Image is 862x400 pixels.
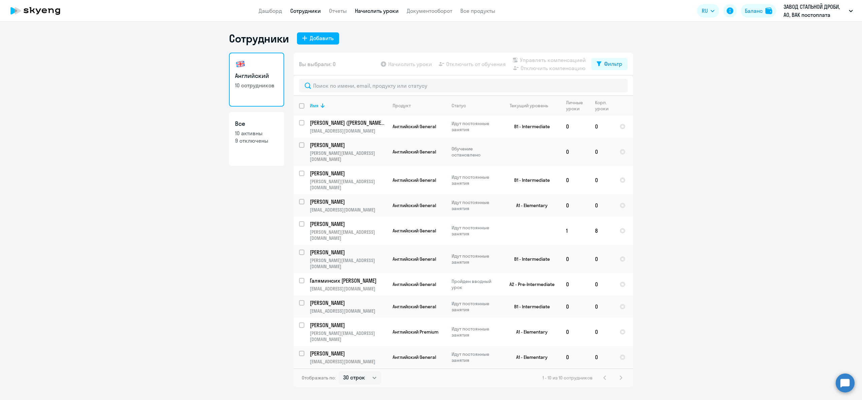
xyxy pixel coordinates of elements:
[310,350,386,357] p: [PERSON_NAME]
[229,53,284,107] a: Английский10 сотрудников
[745,7,763,15] div: Баланс
[561,346,590,368] td: 0
[697,4,719,18] button: RU
[590,166,614,194] td: 0
[235,72,278,80] h3: Английский
[310,321,386,329] p: [PERSON_NAME]
[452,103,466,109] div: Статус
[407,7,452,14] a: Документооборот
[299,60,336,68] span: Вы выбрали: 0
[310,170,386,177] p: [PERSON_NAME]
[310,299,387,307] a: [PERSON_NAME]
[310,207,387,213] p: [EMAIL_ADDRESS][DOMAIN_NAME]
[452,278,498,290] p: Пройден вводный урок
[355,7,399,14] a: Начислить уроки
[561,217,590,245] td: 1
[310,128,387,134] p: [EMAIL_ADDRESS][DOMAIN_NAME]
[765,7,772,14] img: balance
[498,346,561,368] td: A1 - Elementary
[510,103,548,109] div: Текущий уровень
[310,277,387,284] a: Галяминсих [PERSON_NAME]
[590,194,614,217] td: 0
[235,82,278,89] p: 10 сотрудников
[604,60,622,68] div: Фильтр
[229,112,284,166] a: Все10 активны9 отключены
[235,119,278,128] h3: Все
[310,198,386,205] p: [PERSON_NAME]
[452,103,498,109] div: Статус
[503,103,560,109] div: Текущий уровень
[290,7,321,14] a: Сотрудники
[310,119,386,126] p: [PERSON_NAME] ([PERSON_NAME]) [PERSON_NAME]
[590,346,614,368] td: 0
[566,99,585,112] div: Личные уроки
[310,198,387,205] a: [PERSON_NAME]
[310,359,387,365] p: [EMAIL_ADDRESS][DOMAIN_NAME]
[561,115,590,138] td: 0
[310,249,387,256] a: [PERSON_NAME]
[561,194,590,217] td: 0
[310,150,387,162] p: [PERSON_NAME][EMAIL_ADDRESS][DOMAIN_NAME]
[460,7,495,14] a: Все продукты
[393,354,436,360] span: Английский General
[310,299,386,307] p: [PERSON_NAME]
[393,103,446,109] div: Продукт
[310,350,387,357] a: [PERSON_NAME]
[310,178,387,191] p: [PERSON_NAME][EMAIL_ADDRESS][DOMAIN_NAME]
[393,177,436,183] span: Английский General
[702,7,708,15] span: RU
[452,225,498,237] p: Идут постоянные занятия
[310,103,387,109] div: Имя
[310,220,387,228] a: [PERSON_NAME]
[229,32,289,45] h1: Сотрудники
[780,3,856,19] button: ЗАВОД СТАЛЬНОЙ ДРОБИ, АО, ВАК постоплата
[310,257,387,269] p: [PERSON_NAME][EMAIL_ADDRESS][DOMAIN_NAME]
[498,295,561,318] td: B1 - Intermediate
[561,273,590,295] td: 0
[310,277,386,284] p: Галяминсих [PERSON_NAME]
[329,7,347,14] a: Отчеты
[452,351,498,363] p: Идут постоянные занятия
[595,99,609,112] div: Корп. уроки
[310,119,387,126] a: [PERSON_NAME] ([PERSON_NAME]) [PERSON_NAME]
[393,103,411,109] div: Продукт
[310,321,387,329] a: [PERSON_NAME]
[393,123,436,130] span: Английский General
[452,253,498,265] p: Идут постоянные занятия
[259,7,282,14] a: Дашборд
[310,308,387,314] p: [EMAIL_ADDRESS][DOMAIN_NAME]
[393,304,436,310] span: Английский General
[498,115,561,138] td: B1 - Intermediate
[590,217,614,245] td: 8
[235,137,278,144] p: 9 отключены
[310,249,386,256] p: [PERSON_NAME]
[590,245,614,273] td: 0
[310,103,319,109] div: Имя
[302,375,336,381] span: Отображать по:
[590,295,614,318] td: 0
[235,59,246,69] img: english
[310,141,386,149] p: [PERSON_NAME]
[310,330,387,342] p: [PERSON_NAME][EMAIL_ADDRESS][DOMAIN_NAME]
[393,202,436,208] span: Английский General
[498,166,561,194] td: B1 - Intermediate
[561,245,590,273] td: 0
[741,4,776,18] a: Балансbalance
[590,318,614,346] td: 0
[591,58,628,70] button: Фильтр
[310,170,387,177] a: [PERSON_NAME]
[393,281,436,287] span: Английский General
[235,130,278,137] p: 10 активны
[452,120,498,133] p: Идут постоянные занятия
[590,273,614,295] td: 0
[561,166,590,194] td: 0
[561,138,590,166] td: 0
[393,256,436,262] span: Английский General
[310,286,387,292] p: [EMAIL_ADDRESS][DOMAIN_NAME]
[498,318,561,346] td: A1 - Elementary
[452,301,498,313] p: Идут постоянные занятия
[393,228,436,234] span: Английский General
[297,32,339,45] button: Добавить
[299,79,628,92] input: Поиск по имени, email, продукту или статусу
[452,146,498,158] p: Обучение остановлено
